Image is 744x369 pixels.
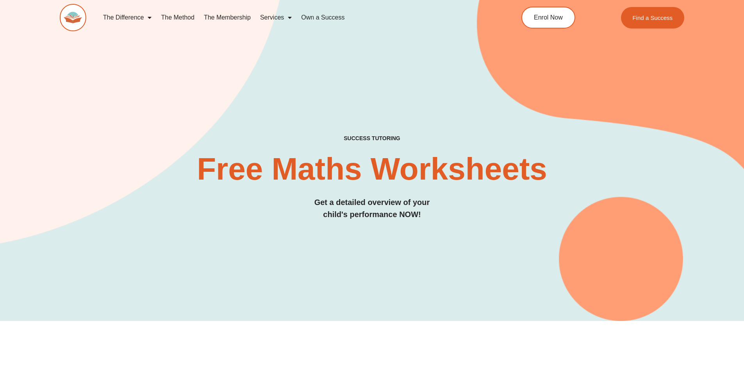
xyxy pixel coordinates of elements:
[521,7,575,29] a: Enrol Now
[98,9,157,27] a: The Difference
[60,153,685,185] h2: Free Maths Worksheets​
[296,9,349,27] a: Own a Success
[60,135,685,142] h4: SUCCESS TUTORING​
[633,15,673,21] span: Find a Success
[534,14,563,21] span: Enrol Now
[255,9,296,27] a: Services
[156,9,199,27] a: The Method
[60,196,685,221] h3: Get a detailed overview of your child's performance NOW!
[199,9,255,27] a: The Membership
[621,7,685,29] a: Find a Success
[98,9,486,27] nav: Menu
